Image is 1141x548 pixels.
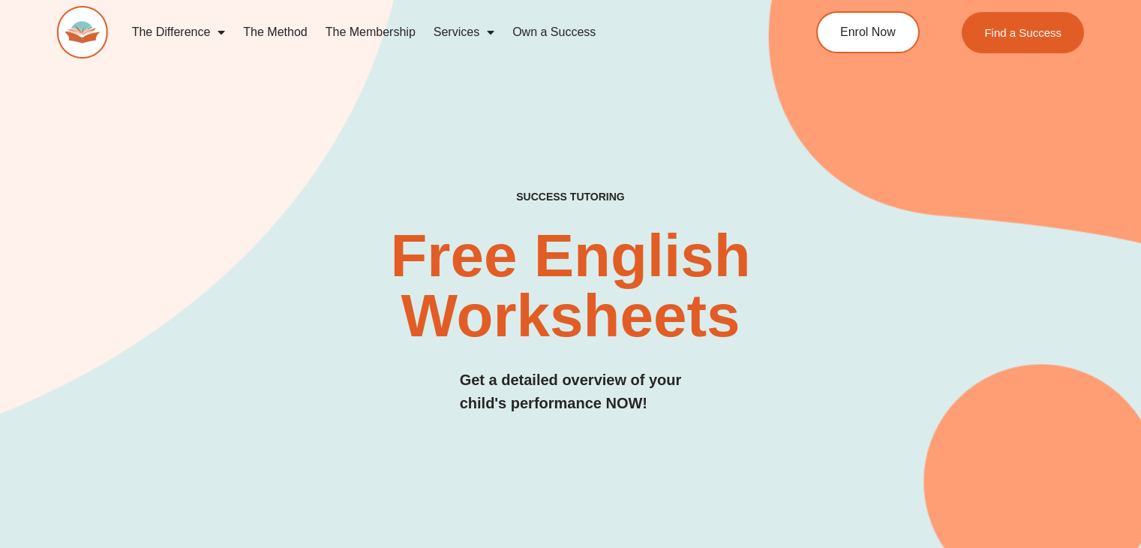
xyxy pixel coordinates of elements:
[234,15,316,50] a: The Method
[816,11,920,53] a: Enrol Now
[232,226,909,346] h2: Free English Worksheets​
[425,15,503,50] a: Services
[984,27,1061,38] span: Find a Success
[840,26,896,38] span: Enrol Now
[419,191,722,203] h4: SUCCESS TUTORING​
[962,12,1084,53] a: Find a Success
[317,15,425,50] a: The Membership
[503,15,605,50] a: Own a Success
[123,15,758,50] nav: Menu
[123,15,235,50] a: The Difference
[460,369,682,415] h3: Get a detailed overview of your child's performance NOW!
